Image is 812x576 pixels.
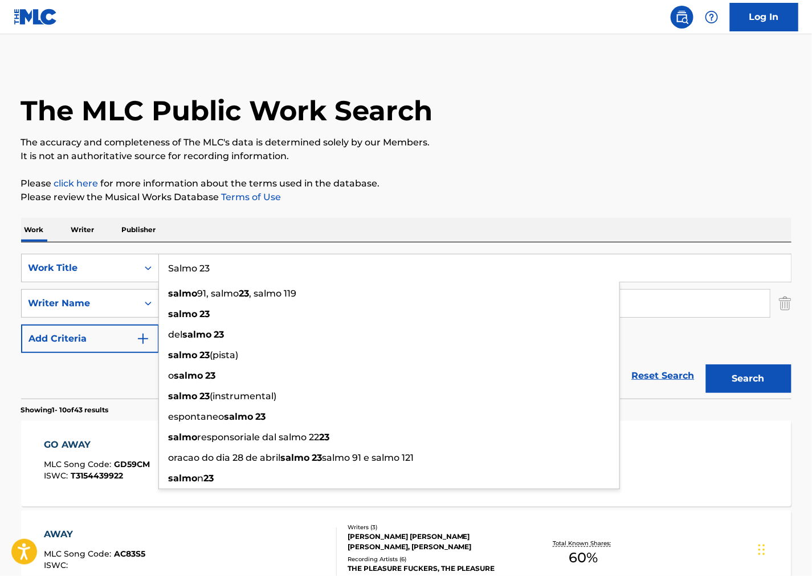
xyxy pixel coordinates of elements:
[200,391,210,401] strong: 23
[169,432,198,443] strong: salmo
[281,452,310,463] strong: salmo
[71,470,123,481] span: T3154439922
[169,309,198,319] strong: salmo
[174,370,203,381] strong: salmo
[348,532,520,552] div: [PERSON_NAME] [PERSON_NAME] [PERSON_NAME], [PERSON_NAME]
[706,364,791,393] button: Search
[44,528,145,541] div: AWAY
[626,363,700,388] a: Reset Search
[21,218,47,242] p: Work
[198,288,239,299] span: 91, salmo
[21,405,109,415] p: Showing 1 - 10 of 43 results
[21,136,791,149] p: The accuracy and completeness of The MLC's data is determined solely by our Members.
[569,547,598,568] span: 60 %
[44,470,71,481] span: ISWC :
[210,391,277,401] span: (instrumental)
[169,329,183,340] span: del
[183,329,212,340] strong: salmo
[68,218,98,242] p: Writer
[114,459,150,469] span: GD59CM
[21,190,791,204] p: Please review the Musical Works Database
[239,288,250,299] strong: 23
[169,370,174,381] span: o
[755,521,812,576] iframe: Chat Widget
[54,178,99,189] a: click here
[21,254,791,399] form: Search Form
[44,438,150,452] div: GO AWAY
[21,177,791,190] p: Please for more information about the terms used in the database.
[730,3,798,31] a: Log In
[225,411,254,422] strong: salmo
[198,473,204,484] span: n
[28,297,131,310] div: Writer Name
[675,10,689,24] img: search
[44,549,114,559] span: MLC Song Code :
[169,473,198,484] strong: salmo
[214,329,225,340] strong: 23
[219,192,281,202] a: Terms of Use
[200,350,210,360] strong: 23
[44,459,114,469] span: MLC Song Code :
[204,473,214,484] strong: 23
[700,6,723,29] div: Help
[206,370,216,381] strong: 23
[114,549,145,559] span: AC83S5
[21,149,791,163] p: It is not an authoritative source for recording information.
[169,411,225,422] span: espontaneo
[323,452,414,463] span: salmo 91 e salmo 121
[119,218,160,242] p: Publisher
[169,350,198,360] strong: salmo
[169,391,198,401] strong: salmo
[136,332,150,346] img: 9d2ae6d4665cec9f34b9.svg
[320,432,330,443] strong: 23
[198,432,320,443] span: responsoriale dal salmo 22
[256,411,266,422] strong: 23
[348,523,520,532] div: Writers ( 3 )
[250,288,297,299] span: , salmo 119
[210,350,239,360] span: (pista)
[28,261,131,275] div: Work Title
[21,324,159,353] button: Add Criteria
[758,533,765,567] div: Drag
[169,452,281,463] span: oracao do dia 28 de abril
[14,9,58,25] img: MLC Logo
[671,6,693,29] a: Public Search
[553,539,614,547] p: Total Known Shares:
[312,452,323,463] strong: 23
[200,309,210,319] strong: 23
[21,421,791,506] a: GO AWAYMLC Song Code:GD59CMISWC:T3154439922Writers (2)[PERSON_NAME], [PERSON_NAME]Recording Artis...
[44,560,71,570] span: ISWC :
[779,289,791,318] img: Delete Criterion
[21,94,433,128] h1: The MLC Public Work Search
[169,288,198,299] strong: salmo
[348,555,520,563] div: Recording Artists ( 6 )
[705,10,719,24] img: help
